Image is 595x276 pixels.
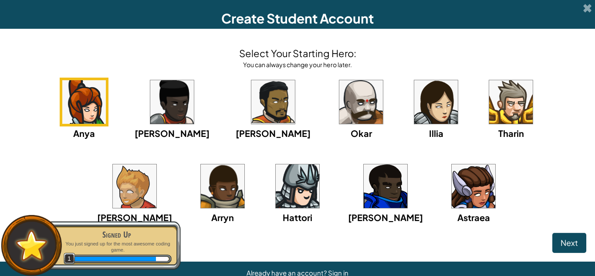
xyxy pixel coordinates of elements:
span: Next [561,238,578,248]
span: Astraea [457,212,490,223]
span: Create Student Account [221,10,374,27]
img: portrait.png [276,164,319,208]
span: [PERSON_NAME] [348,212,423,223]
img: portrait.png [201,164,244,208]
img: portrait.png [251,80,295,124]
span: Illia [429,128,443,139]
span: [PERSON_NAME] [236,128,311,139]
img: default.png [12,226,51,265]
img: portrait.png [414,80,458,124]
img: portrait.png [62,80,106,124]
span: Anya [73,128,95,139]
div: Signed Up [62,228,172,241]
p: You just signed up for the most awesome coding game. [62,241,172,253]
span: Tharin [498,128,524,139]
img: portrait.png [339,80,383,124]
span: 1 [64,253,75,265]
h4: Select Your Starting Hero: [239,46,356,60]
div: You can always change your hero later. [239,60,356,69]
img: portrait.png [489,80,533,124]
span: Okar [351,128,372,139]
img: portrait.png [364,164,407,208]
span: Arryn [211,212,234,223]
img: portrait.png [452,164,495,208]
span: [PERSON_NAME] [97,212,172,223]
button: Next [552,233,586,253]
img: portrait.png [150,80,194,124]
img: portrait.png [113,164,156,208]
span: [PERSON_NAME] [135,128,210,139]
span: Hattori [283,212,312,223]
